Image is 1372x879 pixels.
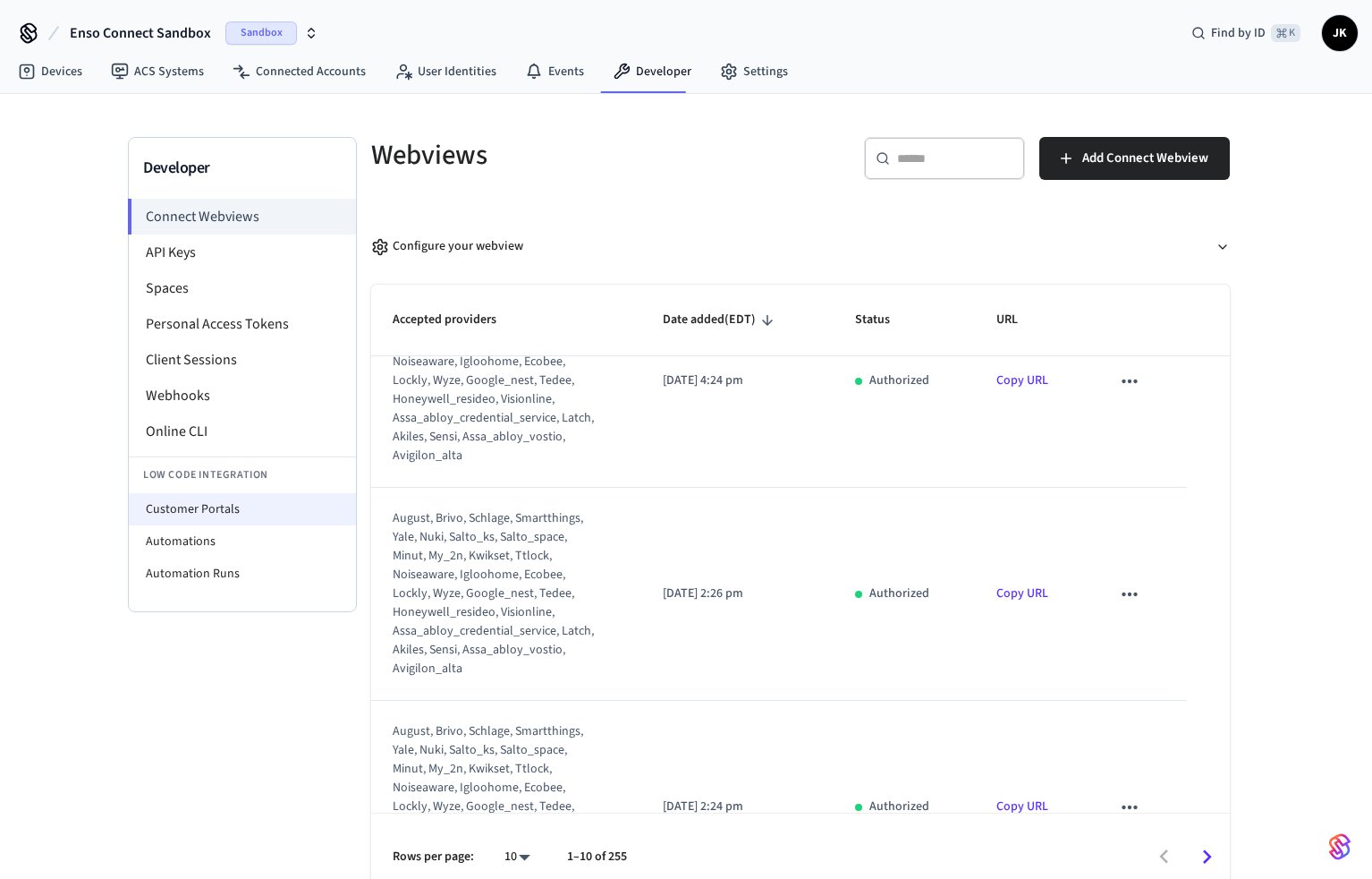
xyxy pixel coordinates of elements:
[1211,24,1266,42] span: Find by ID
[663,306,779,334] span: Date added(EDT)
[1039,137,1230,180] button: Add Connect Webview
[393,848,474,866] p: Rows per page:
[663,371,812,390] p: [DATE] 4:24 pm
[511,55,598,88] a: Events
[129,306,356,342] li: Personal Access Tokens
[1177,17,1315,49] div: Find by ID⌘ K
[1322,15,1358,51] button: JK
[1186,836,1228,878] button: Go to next page
[1324,17,1356,49] span: JK
[128,199,356,235] li: Connect Webviews
[129,558,356,590] li: Automation Runs
[393,296,597,465] div: august, brivo, schlage, smartthings, yale, nuki, salto_ks, salto_space, minut, my_2n, kwikset, tt...
[1082,147,1208,170] span: Add Connect Webview
[143,156,342,181] h3: Developer
[225,21,297,45] span: Sandbox
[70,22,211,44] span: Enso Connect Sandbox
[1329,832,1351,861] img: SeamLogoGradient.69752ec5.svg
[129,414,356,449] li: Online CLI
[380,55,511,88] a: User Identities
[129,235,356,270] li: API Keys
[371,223,1230,270] button: Configure your webview
[663,798,812,816] p: [DATE] 2:24 pm
[129,525,356,558] li: Automations
[129,378,356,414] li: Webhooks
[996,585,1048,602] a: Copy URL
[869,798,929,816] p: Authorized
[869,585,929,603] p: Authorized
[663,585,812,603] p: [DATE] 2:26 pm
[1271,24,1300,42] span: ⌘ K
[393,509,597,678] div: august, brivo, schlage, smartthings, yale, nuki, salto_ks, salto_space, minut, my_2n, kwikset, tt...
[996,798,1048,815] a: Copy URL
[706,55,802,88] a: Settings
[996,306,1041,334] span: URL
[4,55,97,88] a: Devices
[393,306,520,334] span: Accepted providers
[129,342,356,378] li: Client Sessions
[495,844,538,870] div: 10
[869,371,929,390] p: Authorized
[567,848,627,866] p: 1–10 of 255
[129,457,356,493] li: Low Code Integration
[129,270,356,306] li: Spaces
[371,137,790,174] h5: Webviews
[996,371,1048,389] a: Copy URL
[855,306,913,334] span: Status
[129,493,356,525] li: Customer Portals
[598,55,706,88] a: Developer
[218,55,380,88] a: Connected Accounts
[97,55,218,88] a: ACS Systems
[371,237,523,256] div: Configure your webview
